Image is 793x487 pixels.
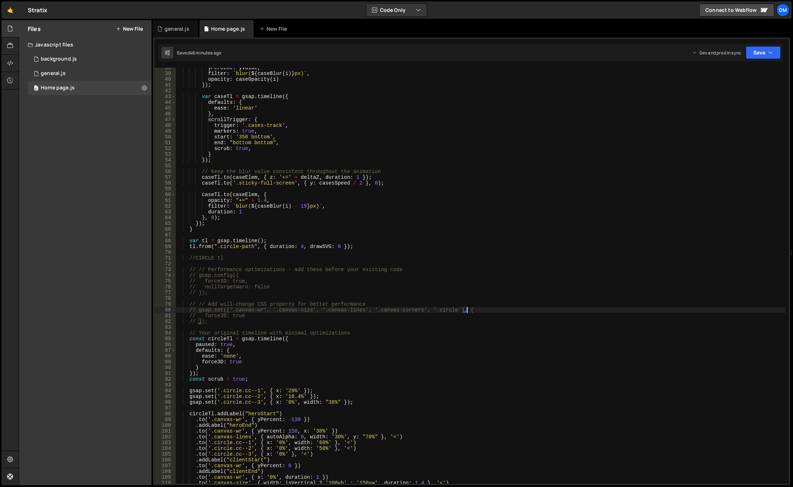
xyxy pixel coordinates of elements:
[154,394,176,399] div: 95
[154,65,176,71] div: 38
[776,4,789,17] a: Dm
[154,226,176,232] div: 66
[154,111,176,117] div: 46
[154,99,176,105] div: 44
[116,26,143,32] button: New File
[154,140,176,146] div: 51
[154,198,176,203] div: 61
[154,359,176,365] div: 89
[154,284,176,290] div: 76
[154,169,176,174] div: 56
[154,480,176,486] div: 110
[154,399,176,405] div: 96
[154,301,176,307] div: 79
[154,128,176,134] div: 49
[154,336,176,342] div: 85
[28,81,152,95] div: 16575/45977.js
[154,313,176,319] div: 81
[154,446,176,451] div: 104
[154,255,176,261] div: 71
[154,94,176,99] div: 43
[154,273,176,278] div: 74
[259,25,290,32] div: New File
[154,324,176,330] div: 83
[1,1,19,19] a: 🤙
[211,25,245,32] div: Home page.js
[154,157,176,163] div: 54
[154,428,176,434] div: 101
[154,411,176,417] div: 98
[154,221,176,226] div: 65
[154,192,176,198] div: 60
[154,347,176,353] div: 87
[154,146,176,151] div: 52
[746,46,781,59] button: Save
[154,457,176,463] div: 106
[154,307,176,313] div: 80
[154,215,176,221] div: 64
[154,463,176,469] div: 107
[154,267,176,273] div: 73
[41,56,77,62] div: background.js
[177,50,221,56] div: Saved
[154,451,176,457] div: 105
[154,469,176,474] div: 108
[154,371,176,376] div: 91
[154,319,176,324] div: 82
[34,86,38,92] span: 0
[154,134,176,140] div: 50
[154,388,176,394] div: 94
[41,70,66,77] div: general.js
[154,180,176,186] div: 58
[154,434,176,440] div: 102
[154,249,176,255] div: 70
[190,50,221,56] div: 48 minutes ago
[154,440,176,446] div: 103
[154,174,176,180] div: 57
[154,105,176,111] div: 45
[154,296,176,301] div: 78
[165,25,189,32] div: general.js
[154,186,176,192] div: 59
[28,6,47,14] div: Stratix
[154,382,176,388] div: 93
[154,417,176,422] div: 99
[154,117,176,123] div: 47
[154,238,176,244] div: 68
[699,4,774,17] a: Connect to Webflow
[154,330,176,336] div: 84
[154,123,176,128] div: 48
[154,365,176,371] div: 90
[154,82,176,88] div: 41
[154,474,176,480] div: 109
[154,163,176,169] div: 55
[154,278,176,284] div: 75
[154,88,176,94] div: 42
[154,151,176,157] div: 53
[154,353,176,359] div: 88
[19,37,152,52] div: Javascript files
[154,422,176,428] div: 100
[154,376,176,382] div: 92
[154,209,176,215] div: 63
[154,71,176,76] div: 39
[28,52,152,66] div: 16575/45066.js
[154,342,176,347] div: 86
[692,50,741,56] div: Dev and prod in sync
[154,203,176,209] div: 62
[154,232,176,238] div: 67
[154,405,176,411] div: 97
[41,85,75,91] div: Home page.js
[366,4,427,17] button: Code Only
[154,261,176,267] div: 72
[154,244,176,249] div: 69
[28,66,152,81] div: 16575/45802.js
[154,76,176,82] div: 40
[28,25,41,33] h2: Files
[154,290,176,296] div: 77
